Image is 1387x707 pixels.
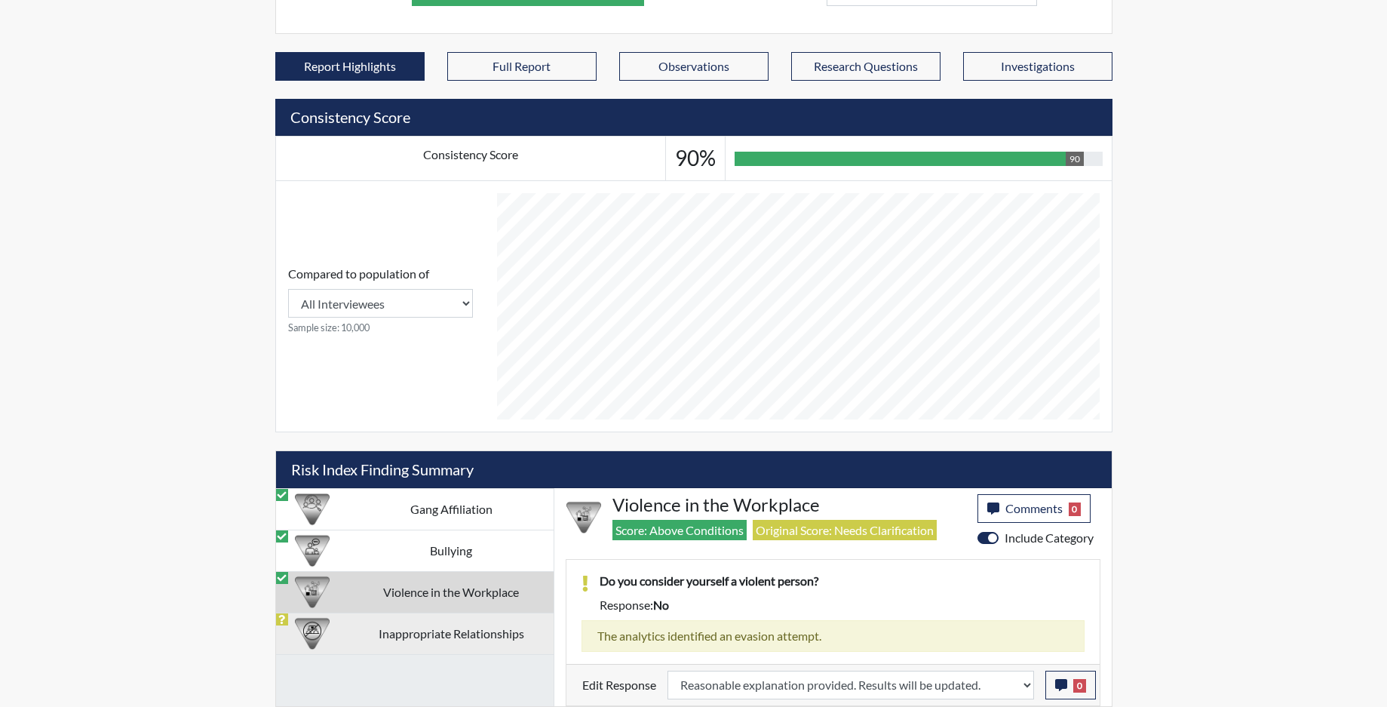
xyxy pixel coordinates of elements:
[447,52,597,81] button: Full Report
[349,571,554,613] td: Violence in the Workplace
[600,572,1085,590] p: Do you consider yourself a violent person?
[791,52,941,81] button: Research Questions
[977,494,1091,523] button: Comments0
[275,52,425,81] button: Report Highlights
[581,620,1085,652] div: The analytics identified an evasion attempt.
[588,596,1096,614] div: Response:
[295,492,330,527] img: CATEGORY%20ICON-02.2c5dd649.png
[1005,529,1094,547] label: Include Category
[675,146,716,171] h3: 90%
[1045,671,1096,699] button: 0
[275,137,666,181] td: Consistency Score
[276,451,1112,488] h5: Risk Index Finding Summary
[295,616,330,651] img: CATEGORY%20ICON-14.139f8ef7.png
[619,52,769,81] button: Observations
[1069,503,1082,516] span: 0
[288,265,473,335] div: Consistency Score comparison among population
[566,500,601,535] img: CATEGORY%20ICON-26.eccbb84f.png
[963,52,1112,81] button: Investigations
[612,520,747,540] span: Score: Above Conditions
[288,265,429,283] label: Compared to population of
[582,671,656,699] label: Edit Response
[288,321,473,335] small: Sample size: 10,000
[653,598,669,612] span: no
[349,613,554,654] td: Inappropriate Relationships
[349,488,554,530] td: Gang Affiliation
[295,575,330,610] img: CATEGORY%20ICON-26.eccbb84f.png
[295,533,330,568] img: CATEGORY%20ICON-04.6d01e8fa.png
[656,671,1045,699] div: Update the test taker's response, the change might impact the score
[753,520,937,540] span: Original Score: Needs Clarification
[1073,679,1086,693] span: 0
[1005,501,1063,515] span: Comments
[612,494,966,516] h4: Violence in the Workplace
[275,99,1112,136] h5: Consistency Score
[349,530,554,571] td: Bullying
[1066,152,1084,166] div: 90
